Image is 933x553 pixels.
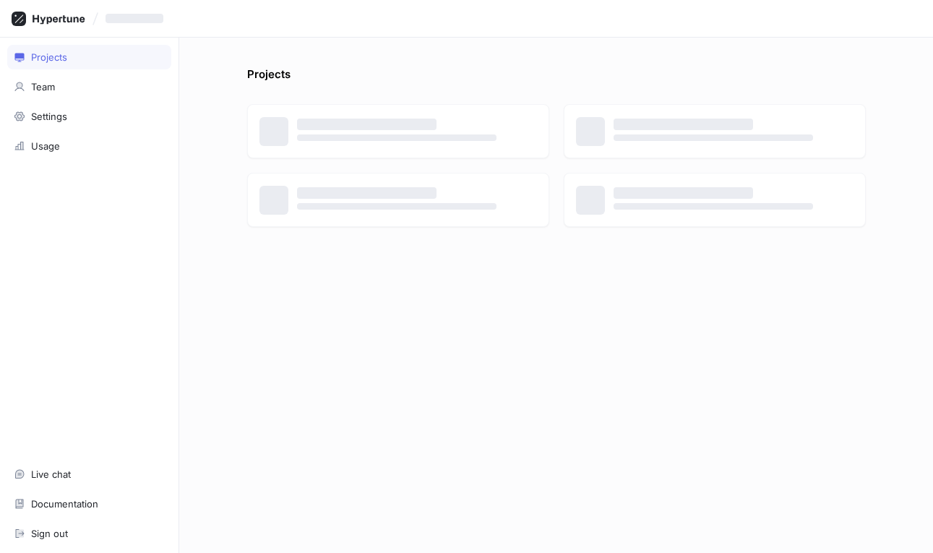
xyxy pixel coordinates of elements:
div: Team [31,81,55,93]
span: ‌ [614,119,754,130]
div: Sign out [31,528,68,539]
a: Settings [7,104,171,129]
button: ‌ [100,7,175,30]
div: Documentation [31,498,98,510]
span: ‌ [614,134,814,141]
div: Usage [31,140,60,152]
span: ‌ [297,187,437,199]
div: Settings [31,111,67,122]
div: Live chat [31,468,71,480]
a: Documentation [7,492,171,516]
span: ‌ [106,14,163,23]
span: ‌ [297,203,497,210]
p: Projects [247,67,291,90]
div: Projects [31,51,67,63]
a: Projects [7,45,171,69]
a: Usage [7,134,171,158]
span: ‌ [614,187,754,199]
span: ‌ [297,119,437,130]
span: ‌ [614,203,814,210]
a: Team [7,74,171,99]
span: ‌ [297,134,497,141]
